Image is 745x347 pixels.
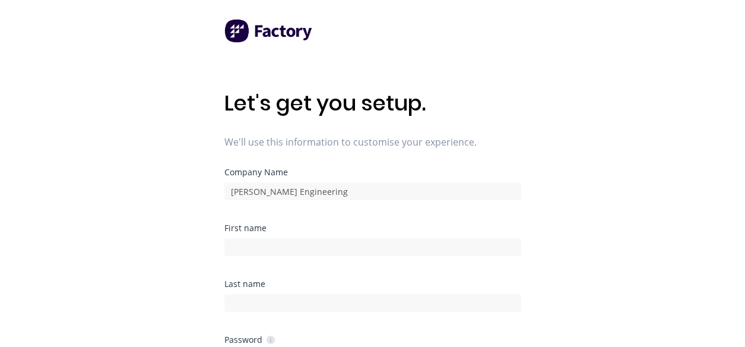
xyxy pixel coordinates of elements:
[224,334,275,345] div: Password
[224,224,521,232] div: First name
[224,280,521,288] div: Last name
[224,135,521,149] span: We'll use this information to customise your experience.
[224,90,521,116] h1: Let's get you setup.
[224,168,521,176] div: Company Name
[224,19,313,43] img: Factory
